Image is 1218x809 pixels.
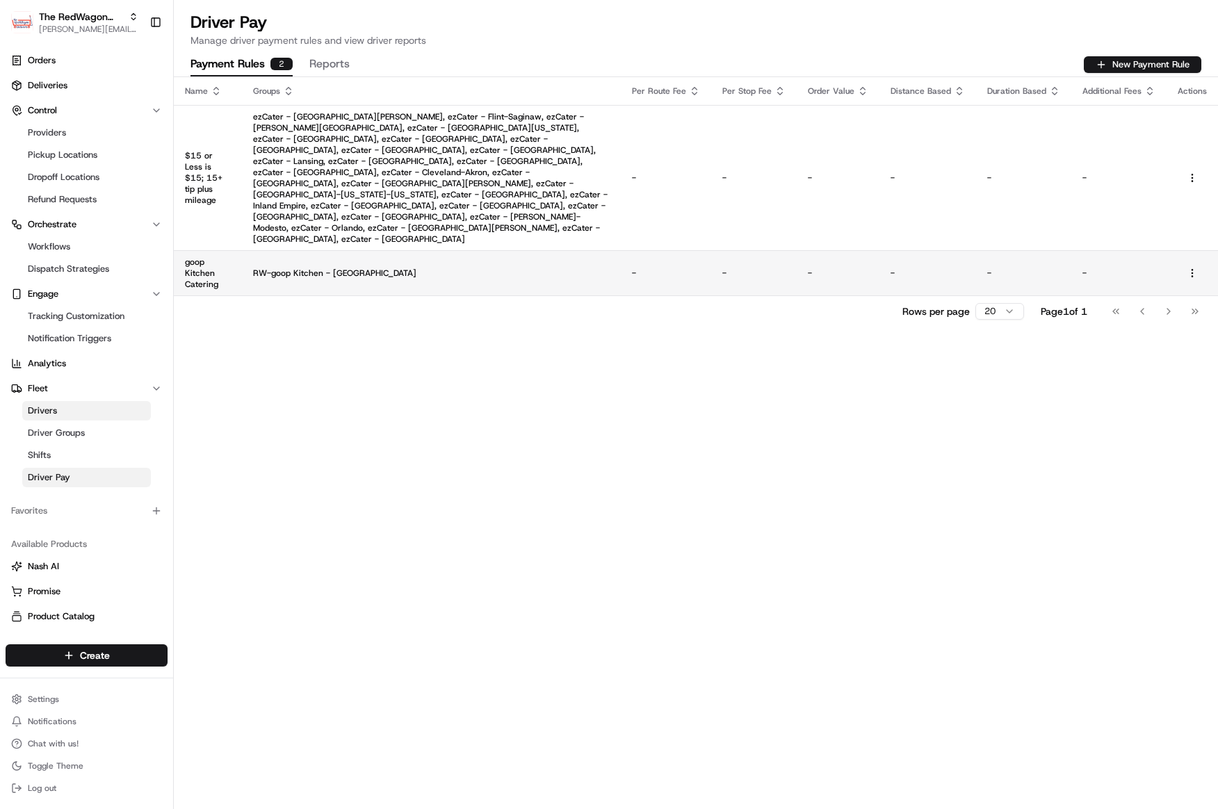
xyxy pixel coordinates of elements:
span: Analytics [28,357,66,370]
button: Fleet [6,377,168,400]
div: 💻 [117,203,129,214]
button: Chat with us! [6,734,168,753]
a: Notification Triggers [22,329,151,348]
div: We're available if you need us! [47,147,176,158]
button: The RedWagon DeliversThe RedWagon Delivers[PERSON_NAME][EMAIL_ADDRESS][DOMAIN_NAME] [6,6,144,39]
div: Distance Based [891,85,965,97]
span: Nash AI [28,560,59,573]
p: - [722,172,786,183]
p: - [1082,172,1155,183]
p: goop Kitchen Catering [185,256,231,290]
button: Nash AI [6,555,168,578]
a: Product Catalog [11,610,162,623]
div: 📗 [14,203,25,214]
span: Drivers [28,404,57,417]
div: Groups [253,85,610,97]
button: Notifications [6,712,168,731]
img: 1736555255976-a54dd68f-1ca7-489b-9aae-adbdc363a1c4 [14,133,39,158]
span: Dispatch Strategies [28,263,109,275]
div: Order Value [808,85,868,97]
span: Notifications [28,716,76,727]
div: Favorites [6,500,168,522]
span: Providers [28,126,66,139]
div: Page 1 of 1 [1041,304,1087,318]
span: Orders [28,54,56,67]
a: Promise [11,585,162,598]
p: $15 or Less is $15; 15+ tip plus mileage [185,150,231,206]
p: ezCater - [GEOGRAPHIC_DATA][PERSON_NAME], ezCater - Flint-Saginaw, ezCater - [PERSON_NAME][GEOGRA... [253,111,610,245]
button: The RedWagon Delivers [39,10,123,24]
div: Per Route Fee [632,85,700,97]
button: Orchestrate [6,213,168,236]
img: The RedWagon Delivers [11,11,33,33]
button: New Payment Rule [1084,56,1201,73]
span: Refund Requests [28,193,97,206]
p: - [1082,268,1155,279]
span: Deliveries [28,79,67,92]
a: Shifts [22,446,151,465]
button: Create [6,644,168,667]
div: Duration Based [987,85,1060,97]
a: Orders [6,49,168,72]
a: Analytics [6,352,168,375]
a: 📗Knowledge Base [8,196,112,221]
a: Pickup Locations [22,145,151,165]
button: Control [6,99,168,122]
p: Manage driver payment rules and view driver reports [190,33,1201,47]
img: Nash [14,14,42,42]
button: Payment Rules [190,53,293,76]
p: - [808,268,868,279]
div: Name [185,85,231,97]
span: Tracking Customization [28,310,124,322]
button: Product Catalog [6,605,168,628]
a: Driver Groups [22,423,151,443]
button: Start new chat [236,137,253,154]
p: - [987,172,1060,183]
button: Engage [6,283,168,305]
span: Promise [28,585,60,598]
a: Nash AI [11,560,162,573]
a: Dispatch Strategies [22,259,151,279]
span: [PERSON_NAME][EMAIL_ADDRESS][DOMAIN_NAME] [39,24,138,35]
span: Log out [28,783,56,794]
span: Product Catalog [28,610,95,623]
span: Fleet [28,382,48,395]
div: Available Products [6,533,168,555]
span: API Documentation [131,202,223,215]
p: - [987,268,1060,279]
p: - [808,172,868,183]
a: Workflows [22,237,151,256]
a: 💻API Documentation [112,196,229,221]
span: Pickup Locations [28,149,97,161]
button: Promise [6,580,168,603]
span: Shifts [28,449,51,461]
a: Tracking Customization [22,307,151,326]
span: Notification Triggers [28,332,111,345]
button: Log out [6,778,168,798]
span: Knowledge Base [28,202,106,215]
h1: Driver Pay [190,11,1201,33]
span: Chat with us! [28,738,79,749]
div: Actions [1178,85,1207,97]
span: Settings [28,694,59,705]
span: Driver Pay [28,471,70,484]
div: Additional Fees [1082,85,1155,97]
a: Deliveries [6,74,168,97]
div: 2 [270,58,293,70]
a: Dropoff Locations [22,167,151,187]
span: Workflows [28,240,70,253]
span: Orchestrate [28,218,76,231]
a: Providers [22,123,151,142]
p: Welcome 👋 [14,56,253,78]
p: - [722,268,786,279]
a: Drivers [22,401,151,420]
span: Dropoff Locations [28,171,99,183]
p: - [891,172,965,183]
input: Got a question? Start typing here... [36,90,250,104]
p: Rows per page [902,304,970,318]
span: Engage [28,288,58,300]
button: Toggle Theme [6,756,168,776]
a: Driver Pay [22,468,151,487]
p: - [632,268,700,279]
button: Reports [309,53,350,76]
